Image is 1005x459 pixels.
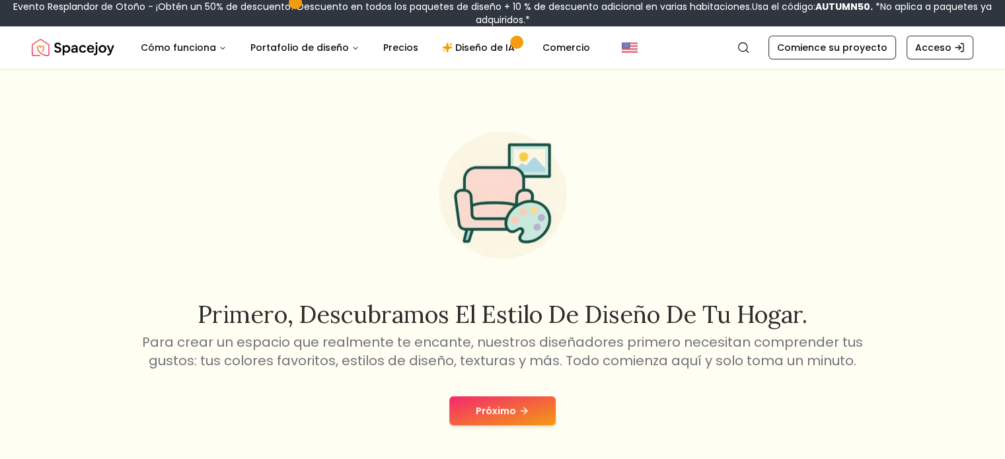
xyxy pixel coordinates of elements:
button: Próximo [449,396,556,425]
font: Precios [383,41,418,54]
font: Para crear un espacio que realmente te encante, nuestros diseñadores primero necesitan comprender... [142,333,863,370]
a: Comience su proyecto [768,36,896,59]
font: Portafolio de diseño [250,41,349,54]
font: Primero, descubramos el estilo de diseño de tu hogar. [198,299,807,330]
button: Portafolio de diseño [240,34,370,61]
font: Próximo [476,404,516,417]
nav: Principal [130,34,601,61]
img: Estados Unidos [622,40,638,55]
a: Comercio [532,34,601,61]
a: Acceso [907,36,973,59]
a: Precios [373,34,429,61]
img: Ilustración del cuestionario de estilo de inicio [418,111,587,280]
a: Diseño de IA [431,34,529,61]
font: Acceso [915,41,951,54]
font: Comience su proyecto [777,41,887,54]
font: Cómo funciona [141,41,216,54]
font: Comercio [542,41,590,54]
nav: Global [32,26,973,69]
button: Cómo funciona [130,34,237,61]
font: Diseño de IA [455,41,515,54]
a: Alegría espacial [32,34,114,61]
img: Logotipo de Spacejoy [32,34,114,61]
